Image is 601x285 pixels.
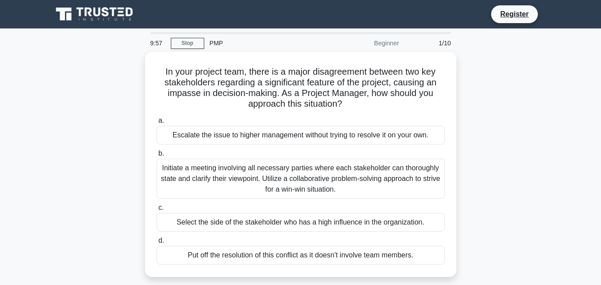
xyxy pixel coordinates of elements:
[156,66,446,110] h5: In your project team, there is a major disagreement between two key stakeholders regarding a sign...
[158,237,164,244] span: d.
[157,159,445,199] div: Initiate a meeting involving all necessary parties where each stakeholder can thoroughly state an...
[158,116,164,124] span: a.
[171,38,204,49] a: Stop
[204,34,327,52] div: PMP
[145,34,171,52] div: 9:57
[158,149,164,157] span: b.
[157,213,445,232] div: Select the side of the stakeholder who has a high influence in the organization.
[404,34,456,52] div: 1/10
[158,204,164,211] span: c.
[157,126,445,145] div: Escalate the issue to higher management without trying to resolve it on your own.
[327,34,404,52] div: Beginner
[495,8,534,20] a: Register
[157,246,445,265] div: Put off the resolution of this conflict as it doesn't involve team members.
